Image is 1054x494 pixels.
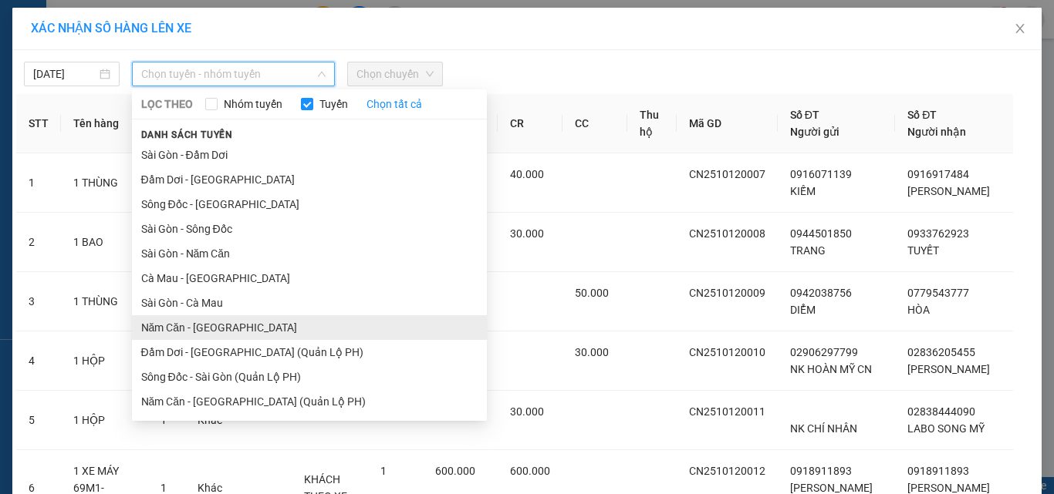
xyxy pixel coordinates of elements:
input: 12/10/2025 [33,66,96,82]
span: Số ĐT [907,109,937,121]
span: LABO SONG MỸ [907,422,985,435]
td: 5 [16,391,61,450]
span: 50.000 [575,287,609,299]
span: Tuyến [313,96,354,113]
span: 0916917484 [907,168,969,180]
li: Cà Mau - [GEOGRAPHIC_DATA] (Quản Lộ PH) [132,414,487,439]
span: 40.000 [510,168,544,180]
li: Đầm Dơi - [GEOGRAPHIC_DATA] [132,167,487,192]
span: Người gửi [790,126,839,138]
span: 02836205455 [907,346,975,358]
td: 1 THÙNG [61,272,148,331]
span: down [317,69,326,79]
span: Chọn chuyến [356,62,434,86]
button: Close [998,8,1042,51]
span: TUYẾT [907,244,939,257]
td: 1 HỘP [61,331,148,391]
span: 600.000 [435,465,475,477]
td: 1 BAO [61,213,148,272]
a: Chọn tất cả [367,96,422,113]
th: CR [498,94,562,153]
li: Sài Gòn - Cà Mau [132,291,487,315]
li: Sài Gòn - Sông Đốc [132,217,487,241]
span: 600.000 [510,465,550,477]
span: XÁC NHẬN SỐ HÀNG LÊN XE [31,21,191,35]
span: Số ĐT [790,109,819,121]
span: Danh sách tuyến [132,128,242,142]
span: close [1014,22,1026,35]
span: 0916071139 [790,168,852,180]
span: [PERSON_NAME] [907,185,990,197]
span: CN2510120007 [689,168,765,180]
td: 2 [16,213,61,272]
span: DIỂM [790,304,816,316]
span: CN2510120012 [689,465,765,477]
span: Chọn tuyến - nhóm tuyến [141,62,326,86]
span: 0779543777 [907,287,969,299]
span: 0942038756 [790,287,852,299]
th: Thu hộ [627,94,677,153]
th: Tên hàng [61,94,148,153]
span: 30.000 [510,227,544,240]
td: 1 HỘP [61,391,148,450]
span: [PERSON_NAME] [907,363,990,375]
li: Đầm Dơi - [GEOGRAPHIC_DATA] (Quản Lộ PH) [132,340,487,365]
span: NK CHÍ NHÂN [790,422,857,435]
td: 1 [16,153,61,213]
span: 0944501850 [790,227,852,240]
span: 30.000 [510,405,544,418]
span: CN2510120009 [689,287,765,299]
span: 0918911893 [790,465,852,477]
span: 1 [380,465,387,477]
span: CN2510120010 [689,346,765,358]
li: Cà Mau - [GEOGRAPHIC_DATA] [132,266,487,291]
span: 1 [160,482,167,494]
span: 0933762923 [907,227,969,240]
li: Sài Gòn - Năm Căn [132,241,487,266]
span: CN2510120011 [689,405,765,418]
td: 4 [16,331,61,391]
li: Năm Căn - [GEOGRAPHIC_DATA] [132,315,487,340]
li: Sài Gòn - Đầm Dơi [132,143,487,167]
span: TRANG [790,244,826,257]
span: 30.000 [575,346,609,358]
span: 02906297799 [790,346,858,358]
span: HÒA [907,304,930,316]
span: Người nhận [907,126,966,138]
span: KIẾM [790,185,816,197]
th: STT [16,94,61,153]
td: 1 THÙNG [61,153,148,213]
span: NK HOÀN MỸ CN [790,363,872,375]
th: Mã GD [677,94,778,153]
span: CN2510120008 [689,227,765,240]
td: 3 [16,272,61,331]
span: 0918911893 [907,465,969,477]
th: CC [562,94,627,153]
span: 02838444090 [907,405,975,418]
li: Sông Đốc - [GEOGRAPHIC_DATA] [132,192,487,217]
span: Nhóm tuyến [218,96,289,113]
li: Năm Căn - [GEOGRAPHIC_DATA] (Quản Lộ PH) [132,389,487,414]
li: Sông Đốc - Sài Gòn (Quản Lộ PH) [132,365,487,389]
span: LỌC THEO [141,96,193,113]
